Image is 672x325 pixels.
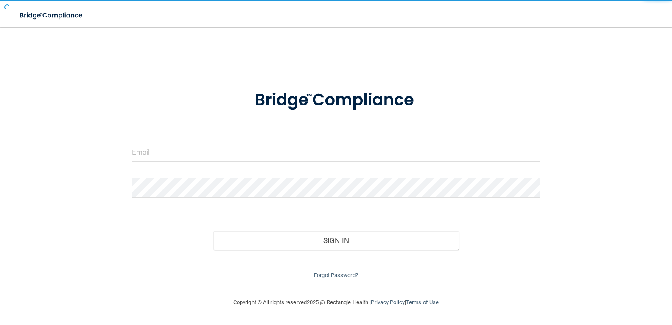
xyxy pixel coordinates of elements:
[213,231,459,250] button: Sign In
[314,272,358,278] a: Forgot Password?
[132,143,540,162] input: Email
[371,299,404,305] a: Privacy Policy
[237,78,435,122] img: bridge_compliance_login_screen.278c3ca4.svg
[13,7,91,24] img: bridge_compliance_login_screen.278c3ca4.svg
[406,299,439,305] a: Terms of Use
[181,289,491,316] div: Copyright © All rights reserved 2025 @ Rectangle Health | |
